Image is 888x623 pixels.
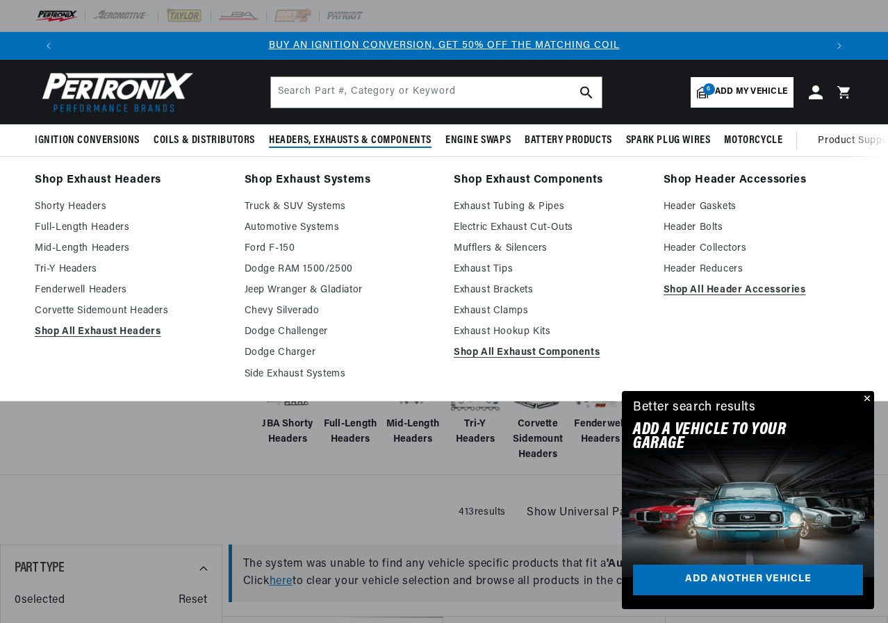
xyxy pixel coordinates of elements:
[35,261,225,278] a: Tri-Y Headers
[454,219,644,236] a: Electric Exhaust Cut-Outs
[510,417,566,463] span: Corvette Sidemount Headers
[245,282,435,299] a: Jeep Wranger & Gladiator
[35,282,225,299] a: Fenderwell Headers
[35,199,225,215] a: Shorty Headers
[447,361,503,448] a: Tri-Y Headers Tri-Y Headers
[633,423,828,451] h2: Add A VEHICLE to your garage
[724,133,782,148] span: Motorcycle
[245,199,435,215] a: Truck & SUV Systems
[664,171,854,190] a: Shop Header Accessories
[63,38,825,53] div: 1 of 3
[245,344,435,361] a: Dodge Charger
[664,199,854,215] a: Header Gaskets
[322,361,378,448] a: Full-Length Headers Full-Length Headers
[445,133,511,148] span: Engine Swaps
[35,171,225,190] a: Shop Exhaust Headers
[703,83,715,95] span: 6
[245,219,435,236] a: Automotive Systems
[691,77,794,108] a: 6Add my vehicle
[633,398,756,418] div: Better search results
[619,124,718,157] summary: Spark Plug Wires
[664,219,854,236] a: Header Bolts
[269,133,431,148] span: Headers, Exhausts & Components
[664,240,854,257] a: Header Collectors
[518,124,619,157] summary: Battery Products
[154,133,255,148] span: Coils & Distributors
[15,592,65,610] span: 0 selected
[260,361,315,448] a: JBA Shorty Headers JBA Shorty Headers
[573,361,628,448] a: Fenderwell Headers Fenderwell Headers
[438,124,518,157] summary: Engine Swaps
[385,361,441,448] a: Mid-Length Headers Mid-Length Headers
[35,68,195,116] img: Pertronix
[245,366,435,383] a: Side Exhaust Systems
[35,219,225,236] a: Full-Length Headers
[35,303,225,319] a: Corvette Sidemount Headers
[664,261,854,278] a: Header Reducers
[245,303,435,319] a: Chevy Silverado
[229,545,874,602] div: The system was unable to find any vehicle specific products that fit a Click to clear your vehicl...
[825,32,853,60] button: Translation missing: en.sections.announcements.next_announcement
[15,561,64,575] span: Part Type
[525,133,612,148] span: Battery Products
[63,38,825,53] div: Announcement
[715,85,787,99] span: Add my vehicle
[270,576,293,587] a: here
[664,282,854,299] a: Shop All Header Accessories
[626,133,711,148] span: Spark Plug Wires
[269,40,620,51] a: BUY AN IGNITION CONVERSION, GET 50% OFF THE MATCHING COIL
[35,124,147,157] summary: Ignition Conversions
[322,417,378,448] span: Full-Length Headers
[454,344,644,361] a: Shop All Exhaust Components
[35,324,225,340] a: Shop All Exhaust Headers
[454,199,644,215] a: Exhaust Tubing & Pipes
[385,417,441,448] span: Mid-Length Headers
[179,592,208,610] span: Reset
[573,417,628,448] span: Fenderwell Headers
[245,261,435,278] a: Dodge RAM 1500/2500
[35,240,225,257] a: Mid-Length Headers
[35,32,63,60] button: Translation missing: en.sections.announcements.previous_announcement
[245,171,435,190] a: Shop Exhaust Systems
[260,417,315,448] span: JBA Shorty Headers
[454,324,644,340] a: Exhaust Hookup Kits
[717,124,789,157] summary: Motorcycle
[262,124,438,157] summary: Headers, Exhausts & Components
[527,504,640,522] span: Show Universal Parts
[245,240,435,257] a: Ford F-150
[633,565,863,596] a: Add another vehicle
[454,240,644,257] a: Mufflers & Silencers
[447,417,503,448] span: Tri-Y Headers
[857,391,874,408] button: Close
[510,361,566,463] a: Corvette Sidemount Headers Corvette Sidemount Headers
[35,133,140,148] span: Ignition Conversions
[454,303,644,319] a: Exhaust Clamps
[271,77,602,108] input: Search Part #, Category or Keyword
[454,282,644,299] a: Exhaust Brackets
[245,324,435,340] a: Dodge Challenger
[571,77,602,108] button: search button
[459,507,506,517] span: 413 results
[454,171,644,190] a: Shop Exhaust Components
[147,124,262,157] summary: Coils & Distributors
[454,261,644,278] a: Exhaust Tips
[607,558,861,570] span: ' Automotive 1999 Chevrolet Express 3500 7.4L '.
